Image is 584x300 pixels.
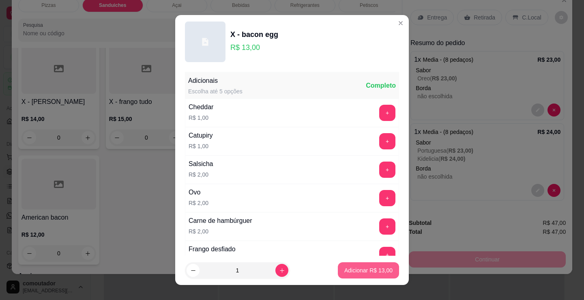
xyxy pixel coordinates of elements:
div: Completo [366,81,396,91]
p: Adicionar R$ 13,00 [344,266,393,274]
p: R$ 2,00 [189,171,213,179]
p: R$ 2,00 [189,227,252,235]
p: R$ 1,00 [189,114,213,122]
button: increase-product-quantity [275,264,288,277]
button: decrease-product-quantity [187,264,200,277]
button: add [379,162,395,178]
button: add [379,105,395,121]
p: R$ 1,00 [189,142,213,150]
button: add [379,247,395,263]
button: add [379,218,395,235]
button: add [379,190,395,206]
div: Escolha até 5 opções [188,87,243,95]
p: R$ 2,00 [189,199,208,207]
div: Carne de hambúrguer [189,216,252,226]
div: Catupiry [189,131,213,140]
div: Salsicha [189,159,213,169]
div: Ovo [189,188,208,197]
button: Adicionar R$ 13,00 [338,262,399,278]
div: Frango desfiado [189,244,236,254]
div: Cheddar [189,102,213,112]
button: add [379,133,395,149]
div: X - bacon egg [230,29,278,40]
div: Adicionais [188,76,243,86]
button: Close [394,17,407,30]
p: R$ 13,00 [230,42,278,53]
